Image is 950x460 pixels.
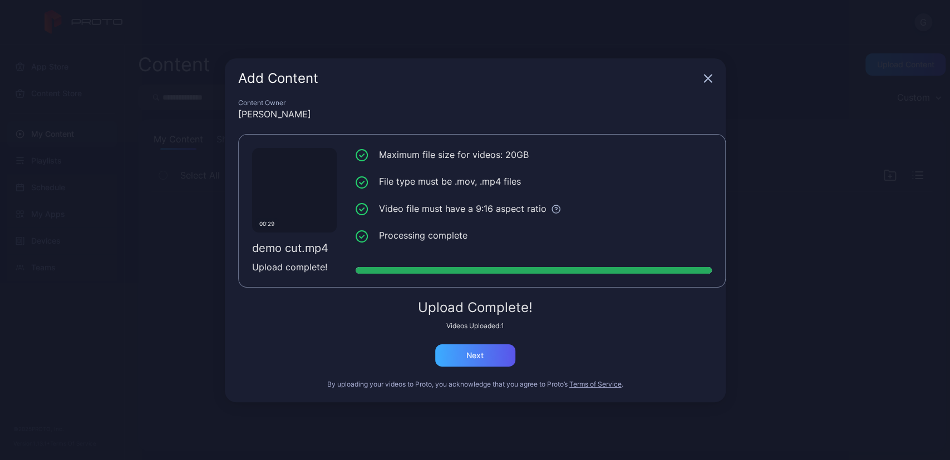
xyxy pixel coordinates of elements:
[356,175,712,189] li: File type must be .mov, .mp4 files
[238,380,712,389] div: By uploading your videos to Proto, you acknowledge that you agree to Proto’s .
[252,241,337,255] div: demo cut.mp4
[255,218,279,229] div: 00:29
[238,72,699,85] div: Add Content
[238,107,712,121] div: [PERSON_NAME]
[435,344,515,367] button: Next
[252,260,337,274] div: Upload complete!
[238,301,712,314] div: Upload Complete!
[238,321,712,330] div: Videos Uploaded: 1
[466,351,484,360] div: Next
[356,202,712,216] li: Video file must have a 9:16 aspect ratio
[569,380,622,389] button: Terms of Service
[356,148,712,162] li: Maximum file size for videos: 20GB
[356,229,712,243] li: Processing complete
[238,98,712,107] div: Content Owner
